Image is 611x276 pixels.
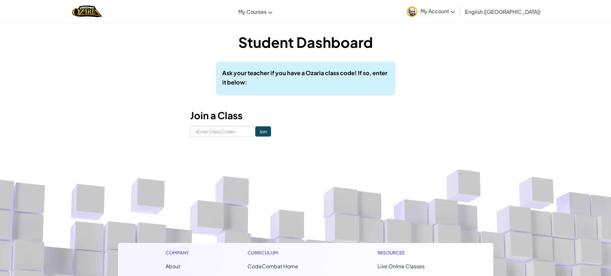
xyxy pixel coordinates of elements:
a: My Account [403,1,458,22]
img: Home [72,5,102,18]
input: Join [255,126,271,137]
a: Live Online Classes [378,263,425,270]
input: <Enter Class Code> [190,126,255,137]
img: avatar [407,6,417,17]
a: My Courses [235,3,276,20]
span: My Courses [238,8,267,15]
a: English ([GEOGRAPHIC_DATA]) [462,3,544,20]
h1: Curriculum [248,249,325,256]
h1: Resources [378,249,446,256]
h3: Join a Class [190,108,421,123]
h1: Company [165,249,195,256]
a: About [165,263,180,270]
span: CodeCombat Home [248,263,298,270]
a: Ozaria by CodeCombat logo [72,5,102,18]
h1: Student Dashboard [190,32,421,52]
b: Ask your teacher if you have a Ozaria class code! If so, enter it below: [222,69,387,86]
span: My Account [420,8,455,14]
span: English ([GEOGRAPHIC_DATA]) [465,8,540,15]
